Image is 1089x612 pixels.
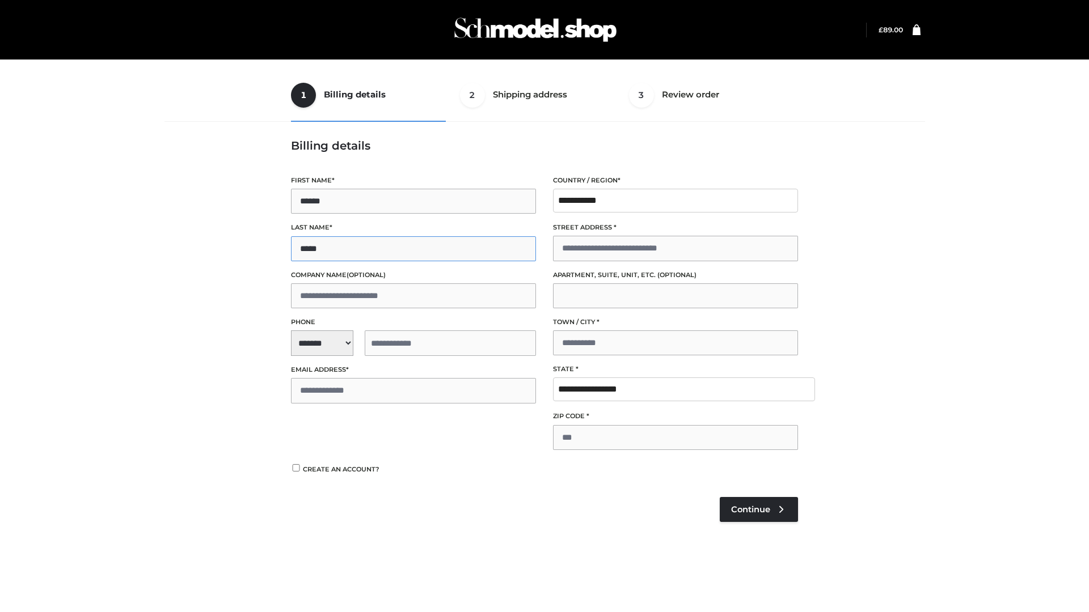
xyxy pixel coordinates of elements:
label: Company name [291,270,536,280]
a: Continue [720,497,798,522]
label: ZIP Code [553,411,798,422]
label: Country / Region [553,175,798,186]
span: Create an account? [303,465,379,473]
label: Street address [553,222,798,233]
label: First name [291,175,536,186]
a: £89.00 [879,25,903,34]
bdi: 89.00 [879,25,903,34]
input: Create an account? [291,464,301,471]
img: Schmodel Admin 964 [450,7,621,52]
span: Continue [731,504,770,515]
label: Email address [291,364,536,375]
label: Last name [291,222,536,233]
label: Town / City [553,317,798,328]
h3: Billing details [291,139,798,152]
label: Apartment, suite, unit, etc. [553,270,798,280]
label: State [553,364,798,375]
span: £ [879,25,883,34]
span: (optional) [657,271,697,279]
label: Phone [291,317,536,328]
span: (optional) [347,271,386,279]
